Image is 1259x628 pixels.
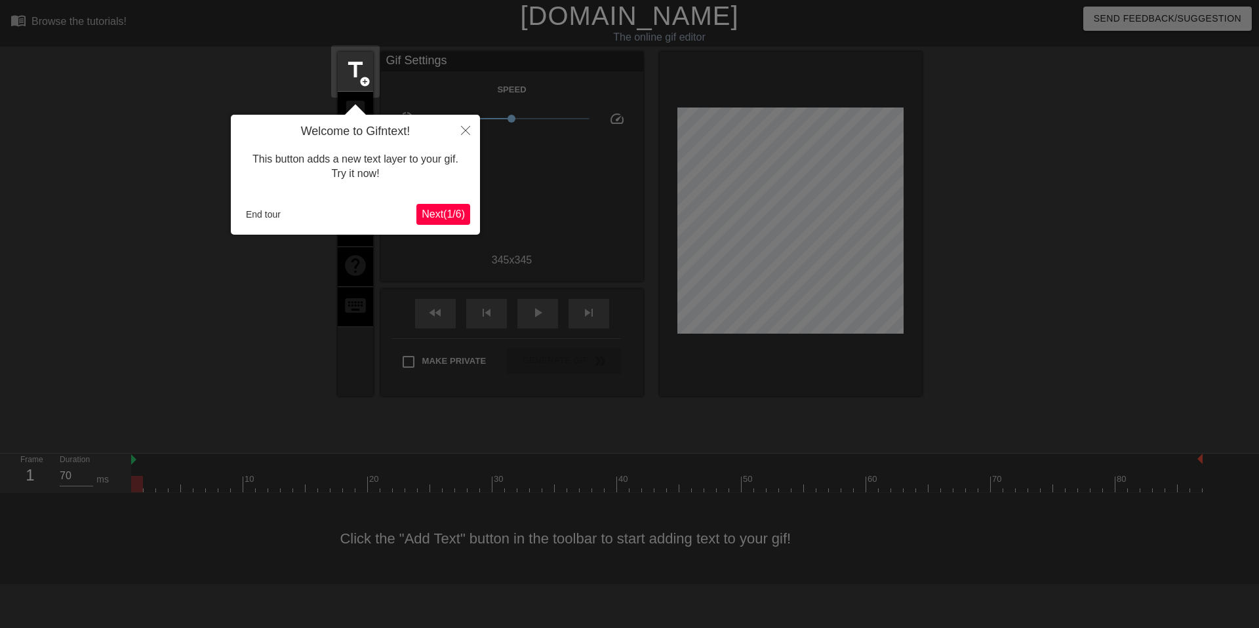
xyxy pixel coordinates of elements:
h4: Welcome to Gifntext! [241,125,470,139]
button: Close [451,115,480,145]
span: Next ( 1 / 6 ) [422,208,465,220]
div: This button adds a new text layer to your gif. Try it now! [241,139,470,195]
button: Next [416,204,470,225]
button: End tour [241,205,286,224]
